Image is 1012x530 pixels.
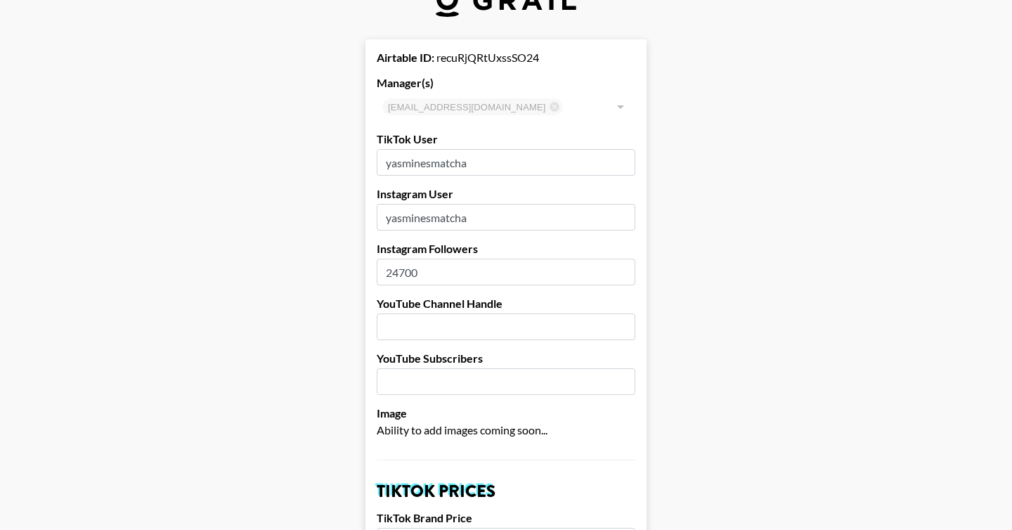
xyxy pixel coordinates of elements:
span: Ability to add images coming soon... [377,423,547,437]
label: Instagram User [377,187,635,201]
h2: TikTok Prices [377,483,635,500]
label: Image [377,406,635,420]
label: TikTok User [377,132,635,146]
label: Manager(s) [377,76,635,90]
label: Instagram Followers [377,242,635,256]
label: YouTube Subscribers [377,351,635,366]
div: recuRjQRtUxssSO24 [377,51,635,65]
strong: Airtable ID: [377,51,434,64]
label: YouTube Channel Handle [377,297,635,311]
label: TikTok Brand Price [377,511,635,525]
